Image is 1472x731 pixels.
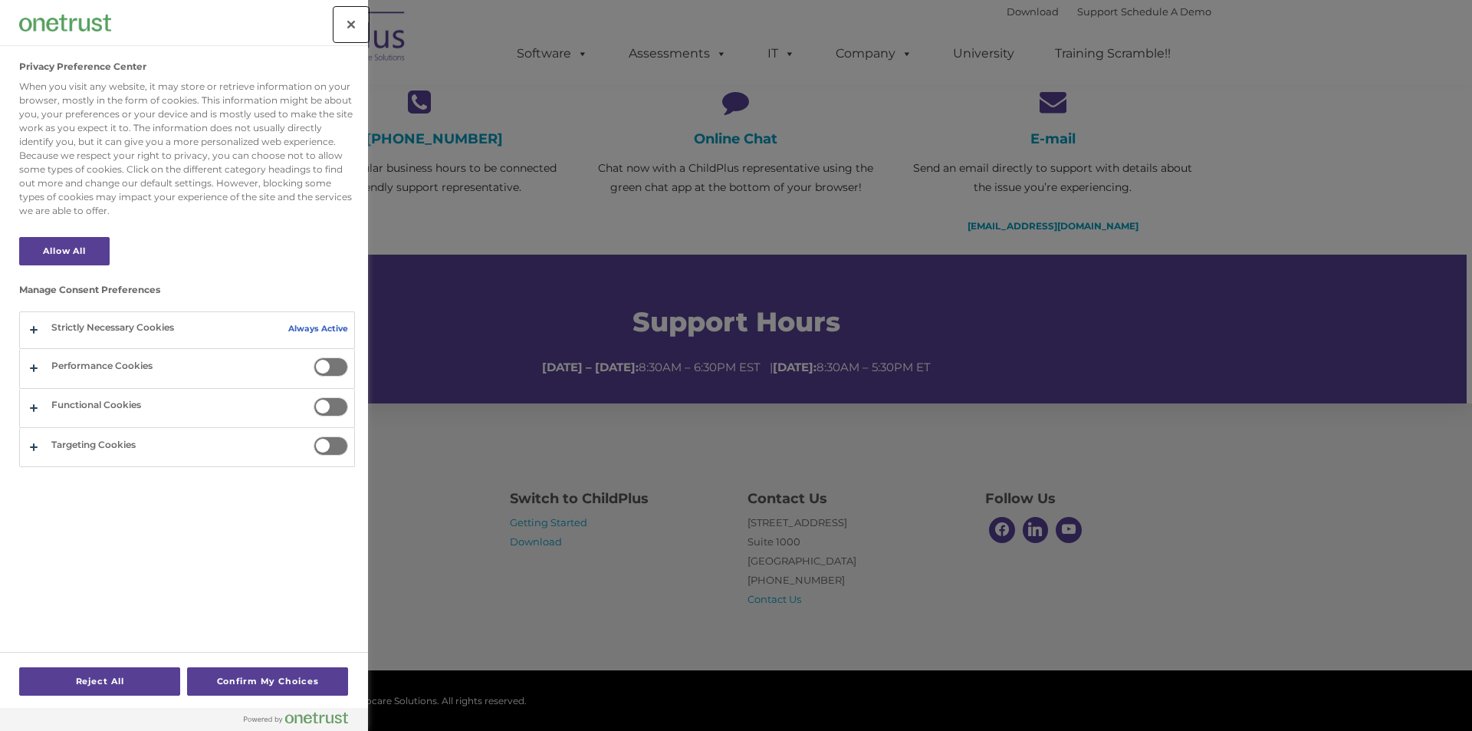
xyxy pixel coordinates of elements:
[244,712,348,724] img: Powered by OneTrust Opens in a new Tab
[334,8,368,41] button: Close
[19,667,180,696] button: Reject All
[19,15,111,31] img: Company Logo
[19,80,355,218] div: When you visit any website, it may store or retrieve information on your browser, mostly in the f...
[19,8,111,38] div: Company Logo
[187,667,348,696] button: Confirm My Choices
[19,237,110,265] button: Allow All
[244,712,360,731] a: Powered by OneTrust Opens in a new Tab
[19,285,355,303] h3: Manage Consent Preferences
[19,61,146,72] h2: Privacy Preference Center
